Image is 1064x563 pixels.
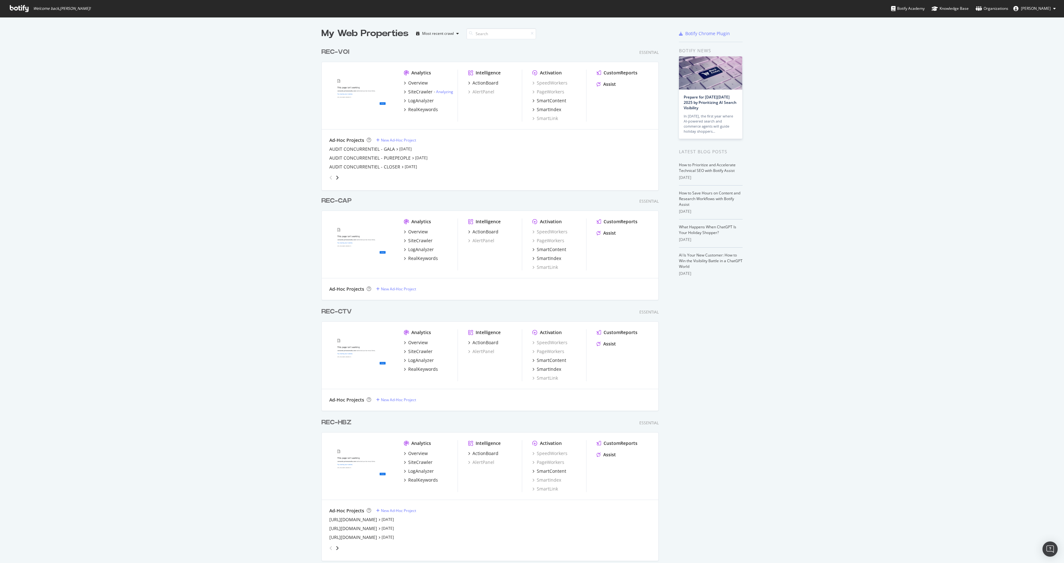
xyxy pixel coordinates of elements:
a: CustomReports [597,440,637,446]
div: Essential [639,50,659,55]
div: Botify news [679,47,743,54]
div: Essential [639,309,659,315]
a: CustomReports [597,329,637,336]
div: SmartContent [537,357,566,364]
a: AlertPanel [468,237,494,244]
div: Most recent crawl [422,32,454,35]
a: SmartIndex [532,106,561,113]
a: RealKeywords [404,477,438,483]
div: Assist [603,341,616,347]
div: Ad-Hoc Projects [329,286,364,292]
div: My Web Properties [321,27,408,40]
a: ActionBoard [468,450,498,457]
a: [URL][DOMAIN_NAME] [329,534,377,541]
a: AlertPanel [468,348,494,355]
a: PageWorkers [532,348,564,355]
div: Intelligence [476,329,501,336]
div: [URL][DOMAIN_NAME] [329,525,377,532]
div: ActionBoard [472,229,498,235]
a: Botify Chrome Plugin [679,30,730,37]
a: AlertPanel [468,89,494,95]
a: Overview [404,339,428,346]
div: SiteCrawler [408,237,433,244]
div: RealKeywords [408,255,438,262]
div: Essential [639,199,659,204]
a: How to Prioritize and Accelerate Technical SEO with Botify Assist [679,162,736,173]
div: Essential [639,420,659,426]
div: New Ad-Hoc Project [381,137,416,143]
a: LogAnalyzer [404,468,434,474]
div: Analytics [411,440,431,446]
div: Latest Blog Posts [679,148,743,155]
a: SmartLink [532,486,558,492]
a: PageWorkers [532,237,564,244]
div: Analytics [411,218,431,225]
div: SmartIndex [537,366,561,372]
a: RealKeywords [404,366,438,372]
a: REC-VOI [321,47,352,57]
div: RealKeywords [408,477,438,483]
a: [DATE] [382,517,394,522]
div: RealKeywords [408,366,438,372]
a: SmartLink [532,264,558,270]
a: SiteCrawler [404,237,433,244]
a: REC-CAP [321,196,354,206]
a: [DATE] [415,155,427,161]
a: AUDIT CONCURRENTIEL - CLOSER [329,164,400,170]
span: Welcome back, [PERSON_NAME] ! [33,6,91,11]
div: CustomReports [604,440,637,446]
a: Analyzing [436,89,453,94]
a: Assist [597,81,616,87]
a: New Ad-Hoc Project [376,397,416,402]
a: REC-HBZ [321,418,354,427]
div: AUDIT CONCURRENTIEL - GALA [329,146,395,152]
a: SpeedWorkers [532,229,567,235]
a: [DATE] [405,164,417,169]
a: What Happens When ChatGPT Is Your Holiday Shopper? [679,224,736,235]
a: SmartContent [532,468,566,474]
a: SmartContent [532,357,566,364]
a: SmartIndex [532,255,561,262]
input: Search [466,28,536,39]
div: SmartContent [537,468,566,474]
div: Botify Chrome Plugin [685,30,730,37]
div: angle-right [335,174,339,181]
div: CustomReports [604,70,637,76]
a: SpeedWorkers [532,450,567,457]
div: LogAnalyzer [408,98,434,104]
a: LogAnalyzer [404,246,434,253]
a: Assist [597,452,616,458]
div: Intelligence [476,70,501,76]
a: SmartContent [532,246,566,253]
a: REC-CTV [321,307,354,316]
div: Botify Academy [891,5,925,12]
div: SmartLink [532,115,558,122]
div: Ad-Hoc Projects [329,137,364,143]
div: Ad-Hoc Projects [329,397,364,403]
div: SiteCrawler [408,459,433,465]
div: Activation [540,218,562,225]
a: RealKeywords [404,106,438,113]
a: ActionBoard [468,229,498,235]
div: REC-HBZ [321,418,351,427]
div: RealKeywords [408,106,438,113]
div: LogAnalyzer [408,468,434,474]
a: CustomReports [597,218,637,225]
div: LogAnalyzer [408,246,434,253]
div: Activation [540,440,562,446]
img: Prepare for Black Friday 2025 by Prioritizing AI Search Visibility [679,56,742,90]
div: Activation [540,70,562,76]
div: Overview [408,450,428,457]
a: PageWorkers [532,89,564,95]
div: CustomReports [604,329,637,336]
div: SmartIndex [537,106,561,113]
a: How to Save Hours on Content and Research Workflows with Botify Assist [679,190,740,207]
